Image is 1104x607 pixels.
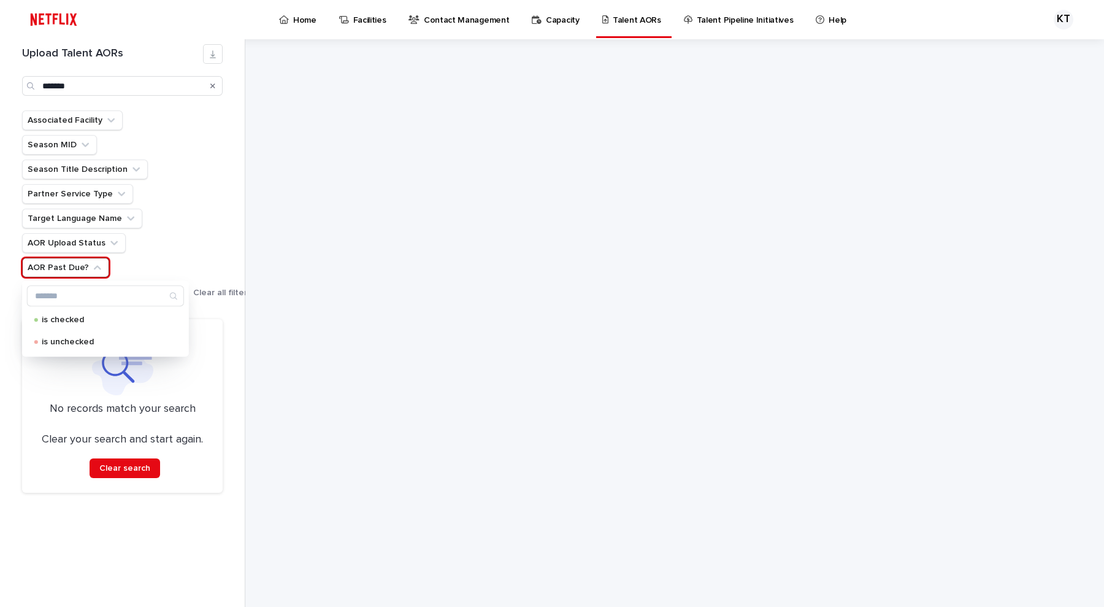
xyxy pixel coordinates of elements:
[99,464,150,473] span: Clear search
[22,110,123,130] button: Associated Facility
[22,76,223,96] input: Search
[22,258,109,277] button: AOR Past Due?
[22,160,148,179] button: Season Title Description
[27,285,184,306] div: Search
[22,47,203,61] h1: Upload Talent AORs
[193,288,251,297] span: Clear all filters
[22,135,97,155] button: Season MID
[25,7,83,32] img: ifQbXi3ZQGMSEF7WDB7W
[37,403,208,416] p: No records match your search
[42,433,203,447] p: Clear your search and start again.
[22,233,126,253] button: AOR Upload Status
[22,209,142,228] button: Target Language Name
[42,338,164,346] p: is unchecked
[1054,10,1073,29] div: KT
[28,286,183,306] input: Search
[90,458,160,478] button: Clear search
[42,315,164,324] p: is checked
[22,184,133,204] button: Partner Service Type
[188,284,251,302] button: Clear all filters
